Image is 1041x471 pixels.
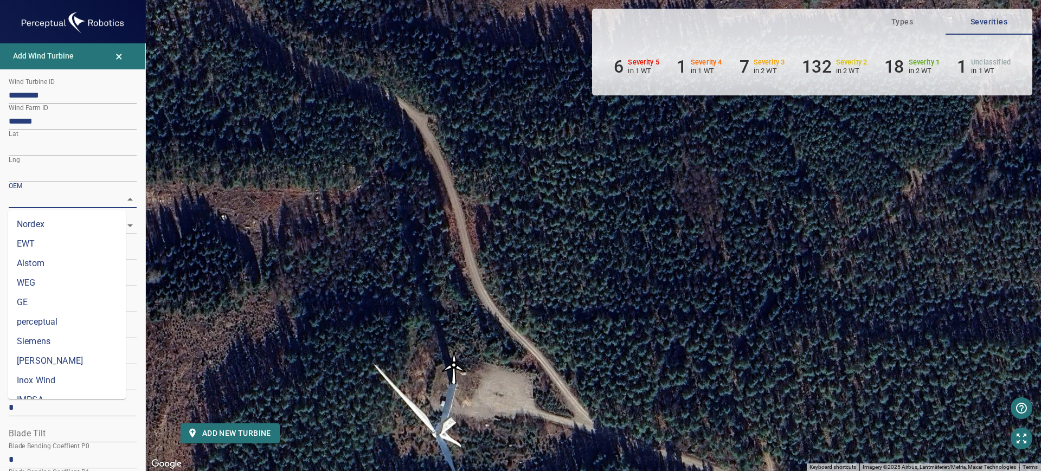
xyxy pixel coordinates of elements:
li: Siemens [8,332,126,351]
li: IMPSA [8,390,126,410]
button: Keyboard shortcuts [809,463,856,471]
h6: 1 [677,56,686,77]
li: Severity 2 [802,56,867,77]
button: Add new turbine [181,423,280,443]
h6: Unclassified [971,59,1011,66]
li: Nordex [8,215,126,234]
li: Severity 5 [614,56,659,77]
li: [PERSON_NAME] [8,351,126,371]
h6: Severity 3 [754,59,785,66]
h6: 1 [957,56,967,77]
li: Inox Wind [8,371,126,390]
span: Imagery ©2025 Airbus, Lantmäteriet/Metria, Maxar Technologies [863,464,1016,470]
li: perceptual [8,312,126,332]
span: Severities [952,15,1026,29]
li: Severity Unclassified [957,56,1011,77]
p: in 2 WT [909,67,940,75]
h6: Severity 5 [628,59,659,66]
img: Google [149,457,184,471]
p: in 2 WT [754,67,785,75]
h6: 132 [802,56,831,77]
li: Severity 1 [884,56,940,77]
span: Types [865,15,939,29]
span: Add new turbine [189,427,271,440]
p: in 1 WT [971,67,1011,75]
img: windFarmIconHighlighted.svg [438,352,470,384]
p: in 2 WT [836,67,868,75]
h6: 6 [614,56,624,77]
h6: Severity 4 [691,59,722,66]
p: in 1 WT [691,67,722,75]
li: GE [8,293,126,312]
h6: Severity 1 [909,59,940,66]
h6: 7 [740,56,749,77]
li: WEG [8,273,126,293]
a: Terms [1023,464,1038,470]
img: kompactvindmark-logo [18,9,127,37]
li: Alstom [8,254,126,273]
li: EWT [8,234,126,254]
a: Open this area in Google Maps (opens a new window) [149,457,184,471]
h6: Severity 2 [836,59,868,66]
li: Severity 4 [677,56,722,77]
p: in 1 WT [628,67,659,75]
li: Severity 3 [740,56,785,77]
h6: 18 [884,56,904,77]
